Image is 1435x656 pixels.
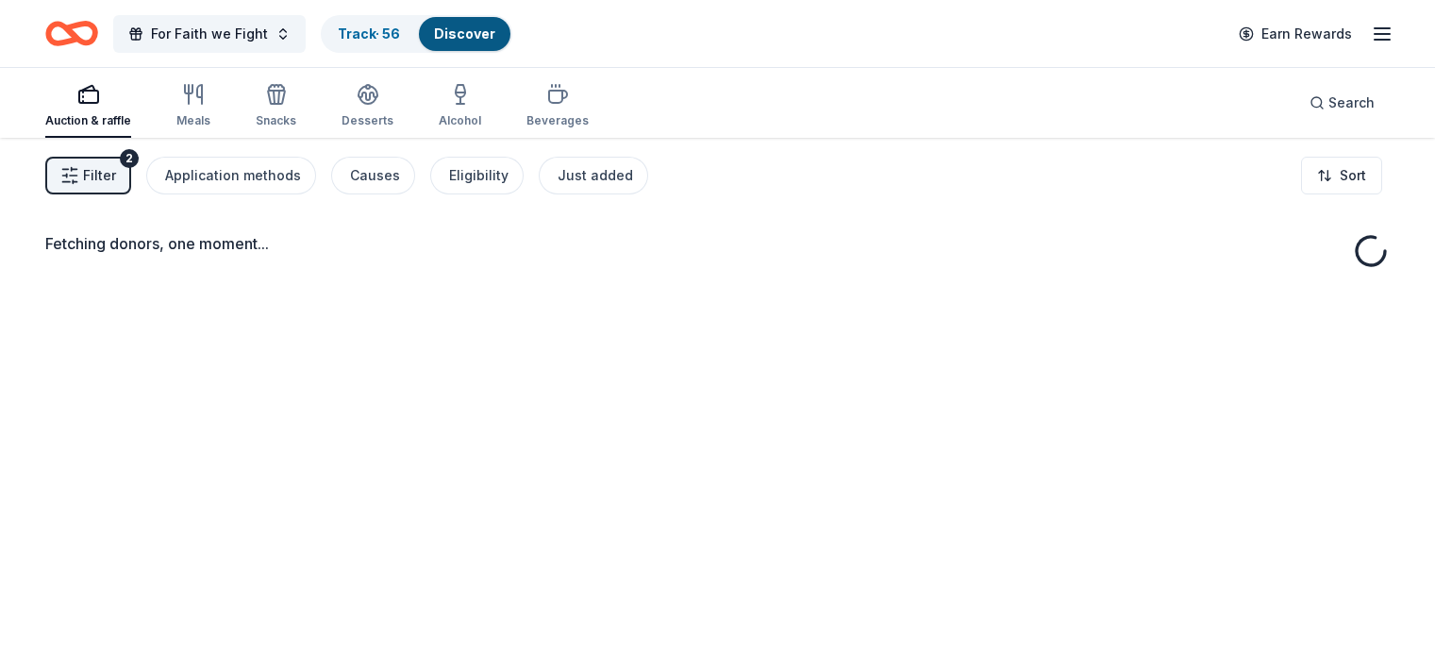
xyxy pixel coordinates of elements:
button: For Faith we Fight [113,15,306,53]
div: Desserts [342,113,393,128]
button: Track· 56Discover [321,15,512,53]
button: Beverages [526,76,589,138]
span: For Faith we Fight [151,23,268,45]
a: Home [45,11,98,56]
button: Causes [331,157,415,194]
div: Fetching donors, one moment... [45,232,1390,255]
button: Filter2 [45,157,131,194]
div: 2 [120,149,139,168]
a: Track· 56 [338,25,400,42]
button: Snacks [256,76,296,138]
span: Search [1328,92,1375,114]
button: Desserts [342,76,393,138]
span: Sort [1340,164,1366,187]
button: Meals [176,76,210,138]
button: Eligibility [430,157,524,194]
a: Discover [434,25,495,42]
div: Alcohol [439,113,481,128]
span: Filter [83,164,116,187]
a: Earn Rewards [1227,17,1363,51]
div: Application methods [165,164,301,187]
button: Sort [1301,157,1382,194]
div: Meals [176,113,210,128]
div: Beverages [526,113,589,128]
div: Auction & raffle [45,113,131,128]
button: Just added [539,157,648,194]
div: Causes [350,164,400,187]
div: Snacks [256,113,296,128]
button: Search [1294,84,1390,122]
button: Alcohol [439,76,481,138]
button: Auction & raffle [45,76,131,138]
button: Application methods [146,157,316,194]
div: Eligibility [449,164,509,187]
div: Just added [558,164,633,187]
